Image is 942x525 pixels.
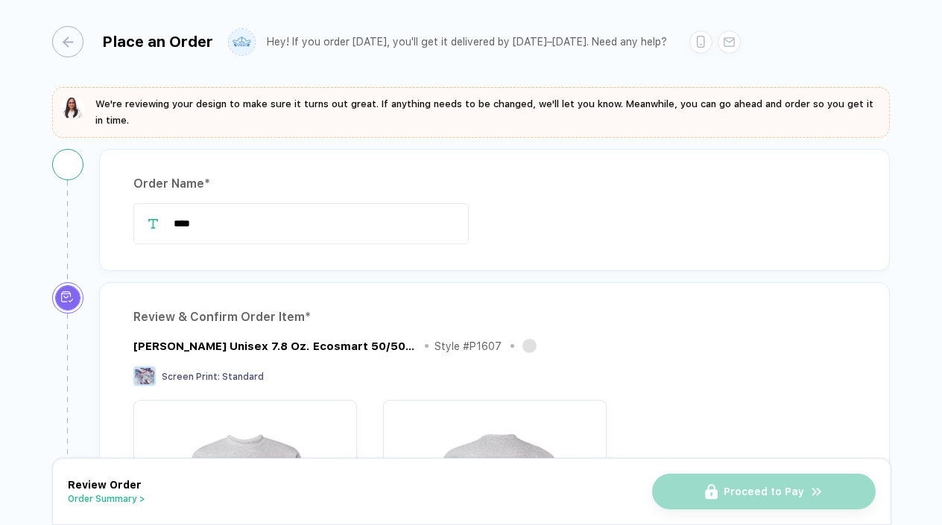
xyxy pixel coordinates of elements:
div: Place an Order [102,33,213,51]
img: Screen Print [133,366,156,386]
span: Review Order [68,479,142,491]
div: Hey! If you order [DATE], you'll get it delivered by [DATE]–[DATE]. Need any help? [267,36,667,48]
div: Style # P1607 [434,340,502,352]
div: Review & Confirm Order Item [133,305,856,329]
span: Screen Print : [162,372,220,382]
img: sophie [61,96,85,120]
button: We're reviewing your design to make sure it turns out great. If anything needs to be changed, we'... [61,96,881,129]
span: Standard [222,372,264,382]
div: Hanes Unisex 7.8 Oz. Ecosmart 50/50 Crewneck Sweatshirt [133,340,416,353]
div: Order Name [133,172,856,196]
button: Order Summary > [68,494,145,504]
span: We're reviewing your design to make sure it turns out great. If anything needs to be changed, we'... [95,98,873,126]
img: user profile [229,29,255,55]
